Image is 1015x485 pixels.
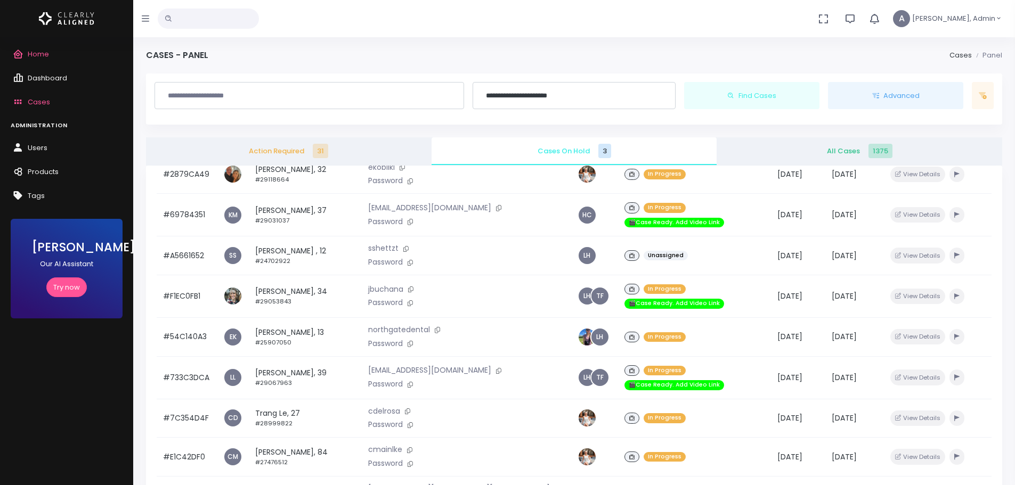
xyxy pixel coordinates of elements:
span: All Cases [725,146,994,157]
p: cmainlke [368,444,565,456]
a: CM [224,448,241,465]
p: [EMAIL_ADDRESS][DOMAIN_NAME] [368,365,565,376]
span: Action Required [155,146,423,157]
span: Dashboard [28,73,67,83]
span: Unassigned [644,251,688,261]
p: sshettzt [368,243,565,254]
span: 1375 [868,144,892,158]
span: [DATE] [832,209,857,220]
span: [DATE] [777,413,802,423]
td: #54C140A3 [157,317,217,356]
button: Find Cases [684,82,819,110]
small: #28999822 [255,419,293,428]
p: Password [368,297,565,309]
td: [PERSON_NAME], 32 [249,155,362,194]
span: In Progress [644,366,686,376]
span: [DATE] [777,250,802,261]
button: View Details [890,329,945,344]
span: [DATE] [832,169,857,179]
td: #A5661652 [157,236,217,275]
span: A [893,10,910,27]
button: View Details [890,248,945,263]
td: [PERSON_NAME], 13 [249,317,362,356]
span: Users [28,143,47,153]
a: LH [579,247,596,264]
a: HC [579,207,596,224]
a: Cases [949,50,972,60]
td: [PERSON_NAME] , 12 [249,236,362,275]
span: Tags [28,191,45,201]
a: LL [224,369,241,386]
p: Password [368,379,565,390]
span: [DATE] [777,451,802,462]
span: [DATE] [832,372,857,383]
p: Password [368,338,565,350]
p: cdelrosa [368,406,565,417]
td: [PERSON_NAME], 39 [249,356,362,399]
a: LH [591,328,608,346]
p: Password [368,257,565,268]
span: [DATE] [832,451,857,462]
button: View Details [890,207,945,223]
span: [DATE] [777,291,802,301]
td: #E1C42DF0 [157,438,217,476]
span: In Progress [644,169,686,179]
td: #F1EC0FB1 [157,275,217,317]
a: EK [224,328,241,346]
p: northgatedental [368,324,565,336]
button: Advanced [828,82,963,110]
p: Password [368,175,565,187]
span: In Progress [644,413,686,423]
td: #733C3DCA [157,356,217,399]
a: Try now [46,277,87,297]
span: 🎬Case Ready. Add Video Link [624,299,724,309]
td: [PERSON_NAME], 34 [249,275,362,317]
span: Home [28,49,49,59]
span: [PERSON_NAME], Admin [912,13,995,24]
a: CD [224,409,241,426]
h3: [PERSON_NAME] [32,240,101,254]
a: LH [579,369,596,386]
td: #2879CA49 [157,155,217,194]
button: View Details [890,369,945,385]
td: [PERSON_NAME], 84 [249,438,362,476]
a: SS [224,247,241,264]
td: #7C354D4F [157,399,217,438]
small: #24702922 [255,257,290,265]
span: In Progress [644,203,686,213]
button: View Details [890,410,945,426]
small: #29118664 [255,175,289,184]
p: jbuchana [368,284,565,295]
p: [EMAIL_ADDRESS][DOMAIN_NAME] [368,202,565,214]
img: Logo Horizontal [39,7,94,30]
span: [DATE] [777,169,802,179]
td: #69784351 [157,194,217,236]
small: #29031037 [255,216,289,225]
span: LH [579,287,596,305]
li: Panel [972,50,1002,61]
span: 3 [598,144,611,158]
a: KM [224,207,241,224]
td: Trang Le, 27 [249,399,362,438]
span: [DATE] [832,250,857,261]
span: [DATE] [832,291,857,301]
a: TF [591,287,608,305]
span: [DATE] [777,209,802,220]
p: Password [368,458,565,470]
button: View Details [890,289,945,304]
a: TF [591,369,608,386]
span: Cases On Hold [440,146,709,157]
small: #29053843 [255,297,291,306]
span: [DATE] [777,331,802,342]
span: Products [28,167,59,177]
small: #29067963 [255,379,292,387]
